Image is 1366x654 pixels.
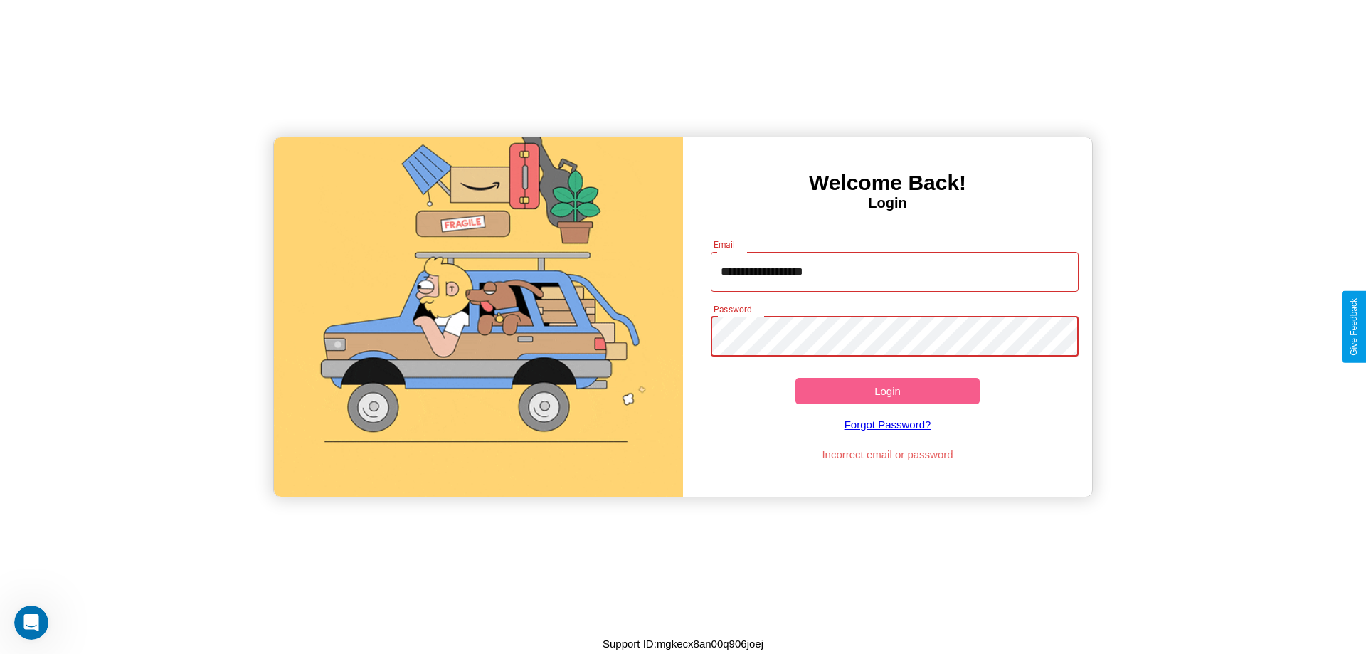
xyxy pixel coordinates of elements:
iframe: Intercom live chat [14,606,48,640]
div: Give Feedback [1349,298,1359,356]
h3: Welcome Back! [683,171,1092,195]
label: Password [714,303,751,315]
img: gif [274,137,683,497]
a: Forgot Password? [704,404,1072,445]
button: Login [795,378,980,404]
label: Email [714,238,736,250]
p: Support ID: mgkecx8an00q906joej [603,634,763,653]
p: Incorrect email or password [704,445,1072,464]
h4: Login [683,195,1092,211]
